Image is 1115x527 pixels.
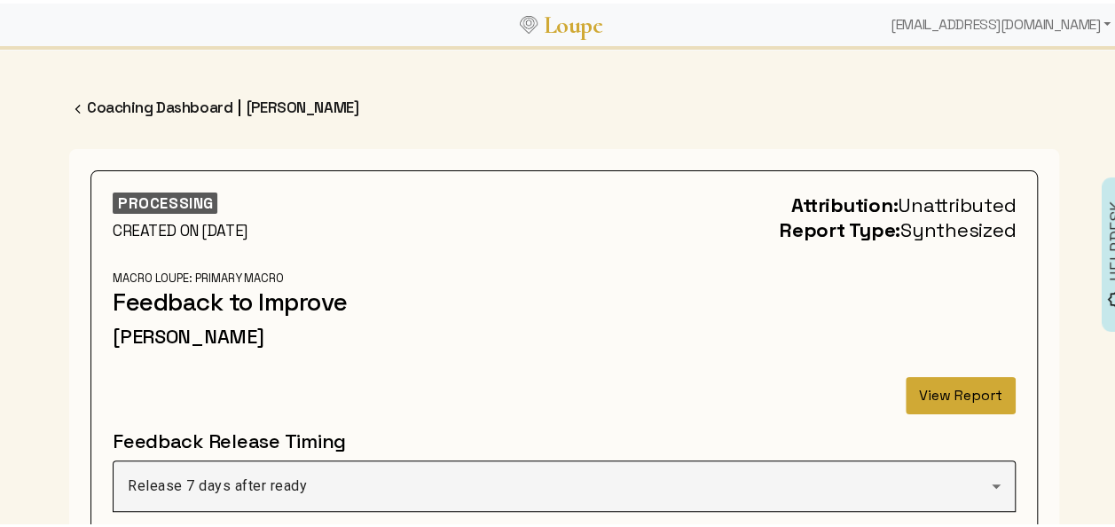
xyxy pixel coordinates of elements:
h2: Feedback to Improve [113,283,399,313]
span: Report Type: [780,214,900,239]
img: Loupe Logo [520,12,538,30]
span: Release 7 days after ready [128,474,307,491]
span: Unattributed [898,189,1016,214]
span: Attribution: [791,189,898,214]
div: PROCESSING [113,189,217,210]
a: Coaching Dashboard [87,94,232,114]
span: | [238,94,241,114]
h3: Feedback Release Timing [113,425,1016,450]
h3: [PERSON_NAME] [113,320,399,345]
img: FFFF [69,97,87,114]
span: Synthesized [900,214,1016,239]
button: View Report [906,374,1016,411]
span: CREATED ON [DATE] [113,217,247,237]
div: Macro Loupe: Primary Macro [113,267,399,283]
a: Loupe [538,5,609,38]
a: [PERSON_NAME] [247,94,358,114]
